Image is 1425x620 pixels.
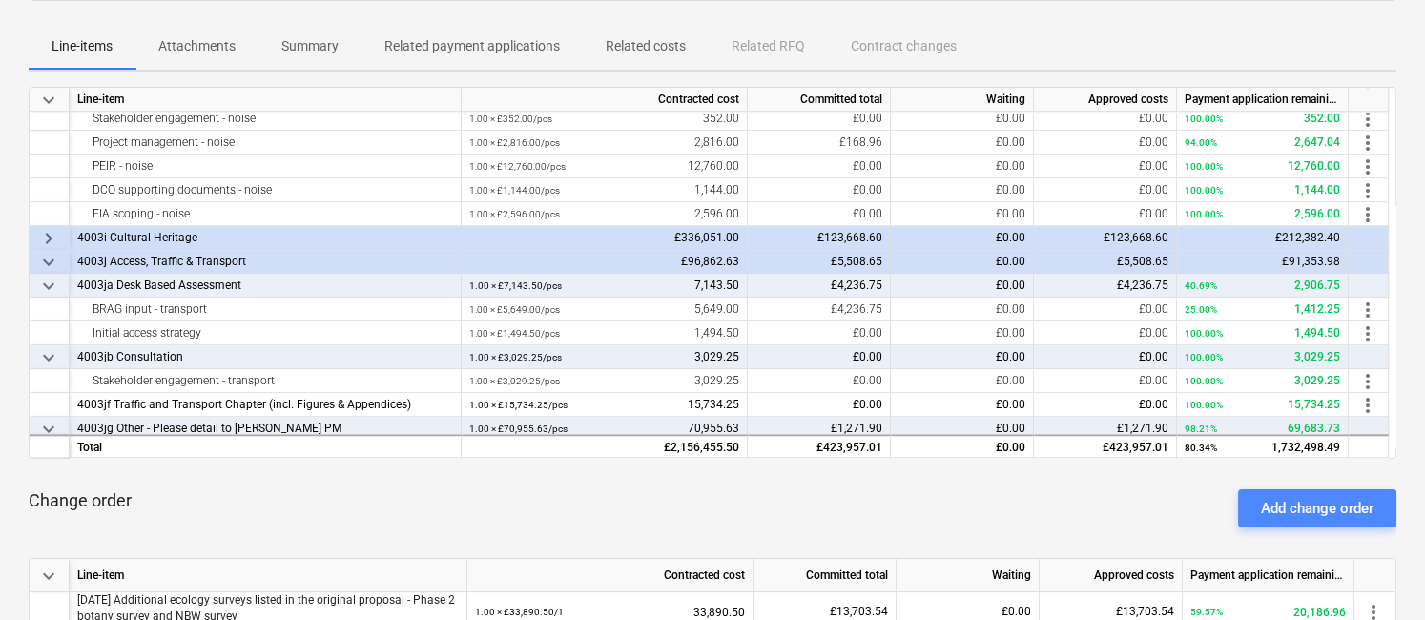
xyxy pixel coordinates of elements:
span: more_vert [1356,179,1379,202]
small: 100.00% [1185,376,1223,386]
small: 100.00% [1185,400,1223,410]
button: Add change order [1238,489,1396,527]
span: £0.00 [1139,398,1168,411]
span: £0.00 [1139,183,1168,196]
div: Project management - noise [77,131,453,155]
span: more_vert [1356,203,1379,226]
p: Related payment applications [384,36,560,56]
span: £0.00 [1139,159,1168,173]
span: £4,236.75 [831,302,882,316]
span: £0.00 [1139,350,1168,363]
div: DCO supporting documents - noise [77,178,453,202]
div: 352.00 [1185,107,1340,131]
iframe: Chat Widget [1330,528,1425,620]
span: more_vert [1356,299,1379,321]
p: Summary [281,36,339,56]
div: Total [70,434,462,458]
span: £0.00 [996,207,1025,220]
div: Contracted cost [462,88,748,112]
div: 1,412.25 [1185,298,1340,321]
span: £0.00 [853,183,882,196]
span: £0.00 [1139,326,1168,340]
div: 12,760.00 [1185,155,1340,178]
div: £0.00 [891,250,1034,274]
span: £0.00 [996,112,1025,125]
div: 4003jb Consultation [77,345,453,369]
span: keyboard_arrow_down [37,251,60,274]
small: 98.21% [1185,424,1217,434]
span: £0.00 [1002,605,1031,618]
div: £5,508.65 [1034,250,1177,274]
small: 1.00 × £3,029.25 / pcs [469,376,560,386]
span: £0.00 [1139,302,1168,316]
p: Attachments [158,36,236,56]
span: £0.00 [853,159,882,173]
div: 1,494.50 [1185,321,1340,345]
div: Line-item [70,559,467,592]
small: 1.00 × £1,144.00 / pcs [469,185,560,196]
span: keyboard_arrow_down [37,565,60,588]
div: 1,144.00 [1185,178,1340,202]
div: 12,760.00 [469,155,739,178]
span: £0.00 [1139,207,1168,220]
span: keyboard_arrow_down [37,418,60,441]
div: 352.00 [469,107,739,131]
div: 1,144.00 [469,178,739,202]
span: £0.00 [853,207,882,220]
span: more_vert [1356,394,1379,417]
div: £0.00 [891,226,1034,250]
div: Approved costs [1040,559,1183,592]
span: £0.00 [996,159,1025,173]
div: Stakeholder engagement - noise [77,107,453,131]
div: 4003j Access, Traffic & Transport [77,250,453,274]
p: Related costs [606,36,686,56]
span: £0.00 [853,326,882,340]
small: 100.00% [1185,161,1223,172]
span: keyboard_arrow_right [37,227,60,250]
small: 100.00% [1185,328,1223,339]
div: Initial access strategy [77,321,453,345]
span: £0.00 [996,279,1025,292]
small: 59.57% [1190,607,1223,617]
div: £91,353.98 [1177,250,1349,274]
div: 2,816.00 [469,131,739,155]
div: £423,957.01 [1034,434,1177,458]
small: 94.00% [1185,137,1217,148]
div: Waiting [897,559,1040,592]
span: more_vert [1356,370,1379,393]
small: 100.00% [1185,209,1223,219]
small: 1.00 × £352.00 / pcs [469,114,552,124]
div: Waiting [891,88,1034,112]
small: 1.00 × £33,890.50 / 1 [475,607,564,617]
span: £0.00 [1139,112,1168,125]
small: 80.34% [1185,443,1217,453]
small: 100.00% [1185,114,1223,124]
div: BRAG input - transport [77,298,453,321]
div: 70,955.63 [469,417,739,441]
div: Committed total [754,559,897,592]
small: 25.00% [1185,304,1217,315]
div: Approved costs [1034,88,1177,112]
div: PEIR - noise [77,155,453,178]
span: £0.00 [996,350,1025,363]
div: Payment application remaining [1183,559,1354,592]
span: £4,236.75 [1117,279,1168,292]
p: Change order [29,489,132,512]
div: £336,051.00 [462,226,748,250]
span: £0.00 [853,112,882,125]
div: 15,734.25 [469,393,739,417]
span: £0.00 [853,350,882,363]
span: £1,271.90 [1117,422,1168,435]
div: 3,029.25 [1185,369,1340,393]
div: Contracted cost [467,559,754,592]
div: 3,029.25 [469,345,739,369]
small: 1.00 × £2,596.00 / pcs [469,209,560,219]
span: £13,703.54 [830,605,888,618]
div: 2,647.04 [1185,131,1340,155]
span: £0.00 [996,422,1025,435]
div: £423,957.01 [748,434,891,458]
span: £0.00 [996,398,1025,411]
span: £0.00 [996,374,1025,387]
span: £13,703.54 [1116,605,1174,618]
small: 40.69% [1185,280,1217,291]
